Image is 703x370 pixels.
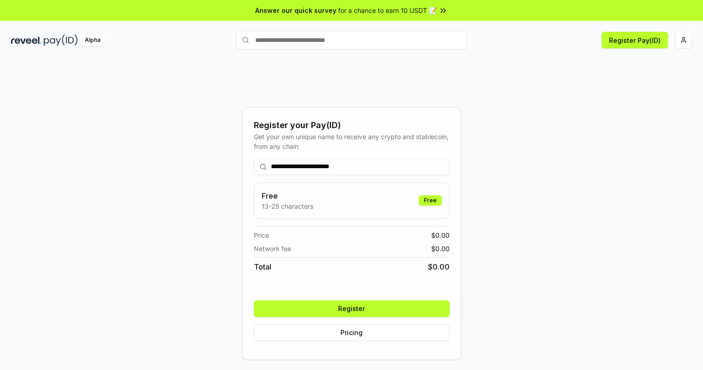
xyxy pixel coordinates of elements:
[11,35,42,46] img: reveel_dark
[262,190,313,201] h3: Free
[428,261,450,272] span: $ 0.00
[254,300,450,317] button: Register
[254,261,271,272] span: Total
[254,230,269,240] span: Price
[254,119,450,132] div: Register your Pay(ID)
[338,6,437,15] span: for a chance to earn 10 USDT 📝
[431,244,450,253] span: $ 0.00
[254,244,291,253] span: Network fee
[254,324,450,341] button: Pricing
[255,6,336,15] span: Answer our quick survey
[254,132,450,151] div: Get your own unique name to receive any crypto and stablecoin, from any chain
[602,32,668,48] button: Register Pay(ID)
[431,230,450,240] span: $ 0.00
[44,35,78,46] img: pay_id
[80,35,105,46] div: Alpha
[262,201,313,211] p: 13-25 characters
[419,195,442,206] div: Free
